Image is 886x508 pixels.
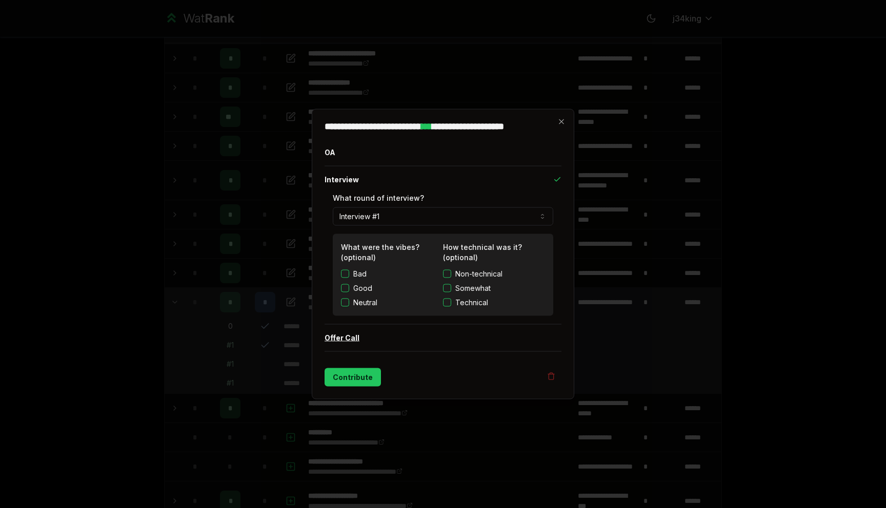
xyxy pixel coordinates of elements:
button: Somewhat [443,284,451,292]
button: OA [325,139,561,166]
button: Contribute [325,368,381,387]
span: Non-technical [455,269,502,279]
button: Non-technical [443,270,451,278]
label: Good [353,283,372,293]
button: Technical [443,299,451,307]
label: How technical was it? (optional) [443,243,522,262]
label: What round of interview? [333,194,424,202]
div: Interview [325,193,561,324]
button: Offer Call [325,325,561,351]
button: Interview [325,166,561,193]
label: Bad [353,269,367,279]
span: Somewhat [455,283,491,293]
label: What were the vibes? (optional) [341,243,419,262]
span: Technical [455,298,488,308]
label: Neutral [353,298,377,308]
